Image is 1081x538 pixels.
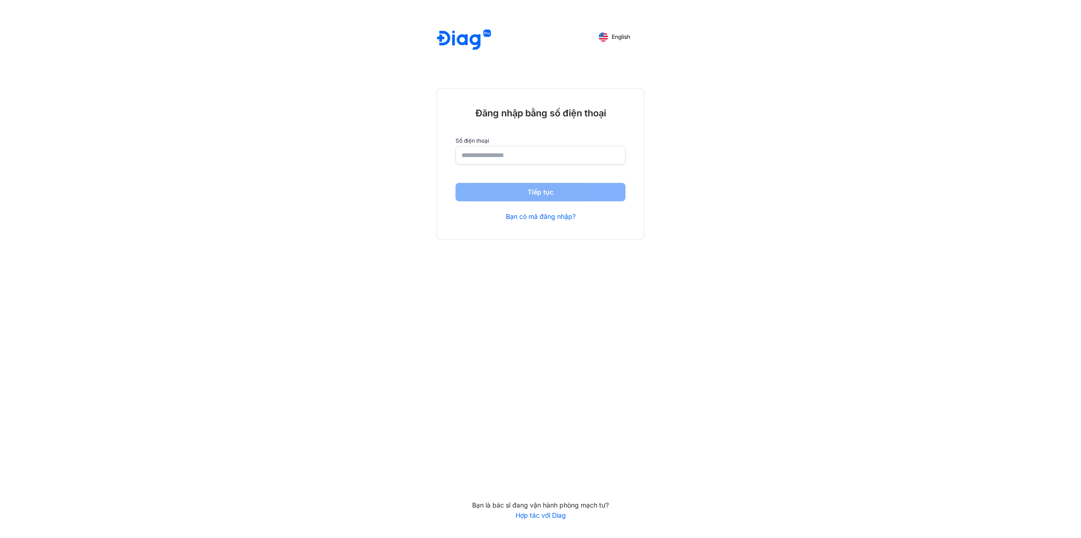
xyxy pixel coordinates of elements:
[506,212,576,221] a: Bạn có mã đăng nhập?
[612,34,630,40] span: English
[437,511,644,520] a: Hợp tác với Diag
[437,30,491,51] img: logo
[599,32,608,42] img: English
[455,138,626,144] label: Số điện thoại
[437,501,644,509] div: Bạn là bác sĩ đang vận hành phòng mạch tư?
[592,30,637,44] button: English
[455,107,626,119] div: Đăng nhập bằng số điện thoại
[455,183,626,201] button: Tiếp tục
